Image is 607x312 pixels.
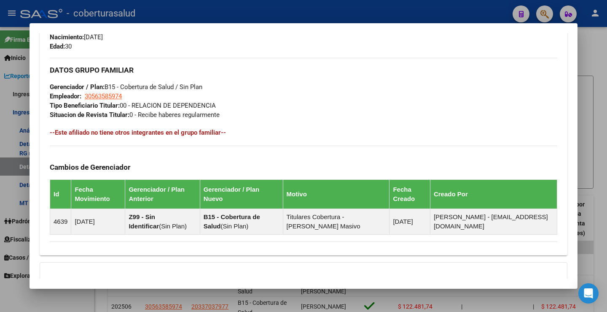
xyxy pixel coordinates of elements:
[161,222,185,230] span: Sin Plan
[85,92,122,100] span: 30563585974
[71,179,125,209] th: Fecha Movimiento
[50,43,72,50] span: 30
[50,111,129,119] strong: Situacion de Revista Titular:
[50,128,557,137] h4: --Este afiliado no tiene otros integrantes en el grupo familiar--
[223,222,246,230] span: Sin Plan
[125,209,200,234] td: ( )
[50,65,557,75] h3: DATOS GRUPO FAMILIAR
[430,209,557,234] td: [PERSON_NAME] - [EMAIL_ADDRESS][DOMAIN_NAME]
[50,179,71,209] th: Id
[71,209,125,234] td: [DATE]
[389,179,430,209] th: Fecha Creado
[50,102,216,109] span: 00 - RELACION DE DEPENDENCIA
[283,179,389,209] th: Motivo
[430,179,557,209] th: Creado Por
[204,213,260,230] strong: B15 - Cobertura de Salud
[50,33,84,41] strong: Nacimiento:
[50,83,105,91] strong: Gerenciador / Plan:
[50,209,71,234] td: 4639
[125,179,200,209] th: Gerenciador / Plan Anterior
[283,209,389,234] td: Titulares Cobertura - [PERSON_NAME] Masivo
[389,209,430,234] td: [DATE]
[50,102,120,109] strong: Tipo Beneficiario Titular:
[50,111,220,119] span: 0 - Recibe haberes regularmente
[578,283,599,304] div: Open Intercom Messenger
[200,209,283,234] td: ( )
[129,213,159,230] strong: Z99 - Sin Identificar
[200,179,283,209] th: Gerenciador / Plan Nuevo
[50,92,81,100] strong: Empleador:
[50,278,557,288] h3: Información Prestacional:
[50,43,65,50] strong: Edad:
[50,83,202,91] span: B15 - Cobertura de Salud / Sin Plan
[50,163,557,172] h3: Cambios de Gerenciador
[50,33,103,41] span: [DATE]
